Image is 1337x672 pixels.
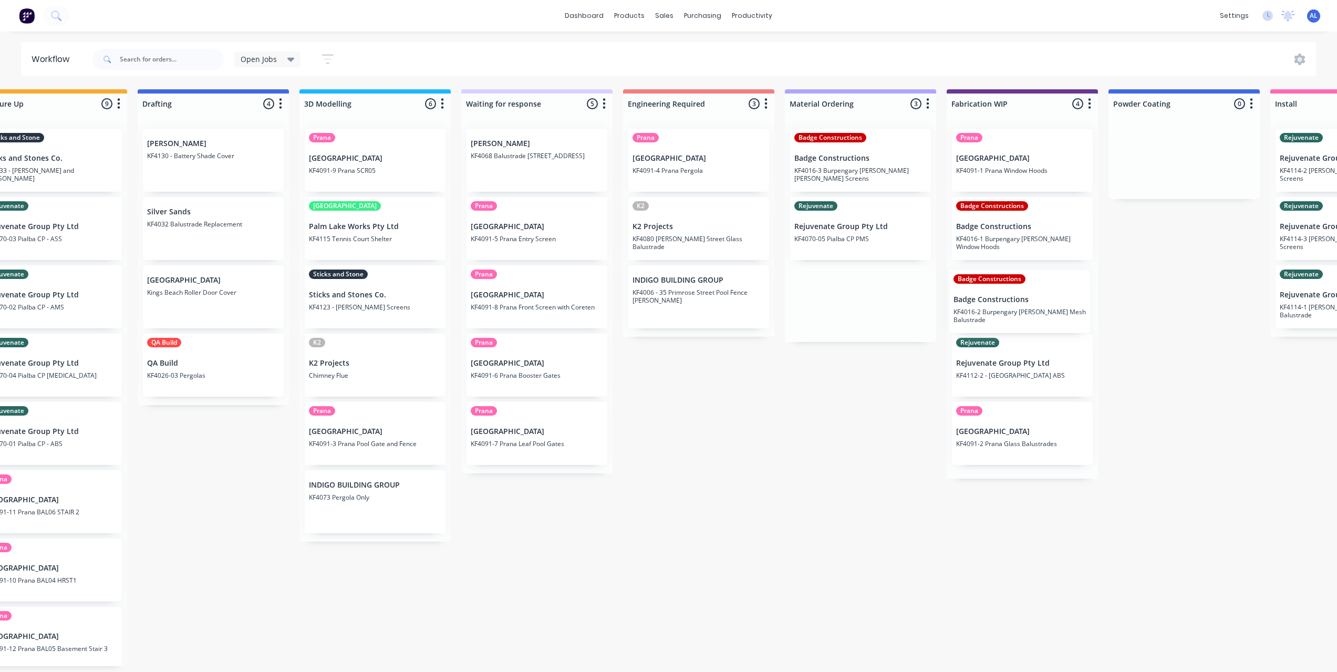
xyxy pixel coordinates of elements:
span: 4 [263,98,274,109]
input: Search for orders... [120,49,224,70]
a: dashboard [559,8,609,24]
span: 9 [101,98,112,109]
span: AL [1310,11,1318,20]
span: Open Jobs [241,54,277,65]
input: Enter column name… [304,98,408,109]
input: Enter column name… [628,98,731,109]
div: purchasing [679,8,727,24]
span: 3 [910,98,921,109]
div: settings [1215,8,1254,24]
div: productivity [727,8,778,24]
div: sales [650,8,679,24]
span: 3 [749,98,760,109]
input: Enter column name… [142,98,246,109]
span: 0 [1234,98,1245,109]
span: 4 [1072,98,1083,109]
div: products [609,8,650,24]
input: Enter column name… [466,98,569,109]
input: Enter column name… [1113,98,1217,109]
input: Enter column name… [790,98,893,109]
span: 5 [587,98,598,109]
span: 6 [425,98,436,109]
img: Factory [19,8,35,24]
div: Workflow [32,53,75,66]
input: Enter column name… [951,98,1055,109]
